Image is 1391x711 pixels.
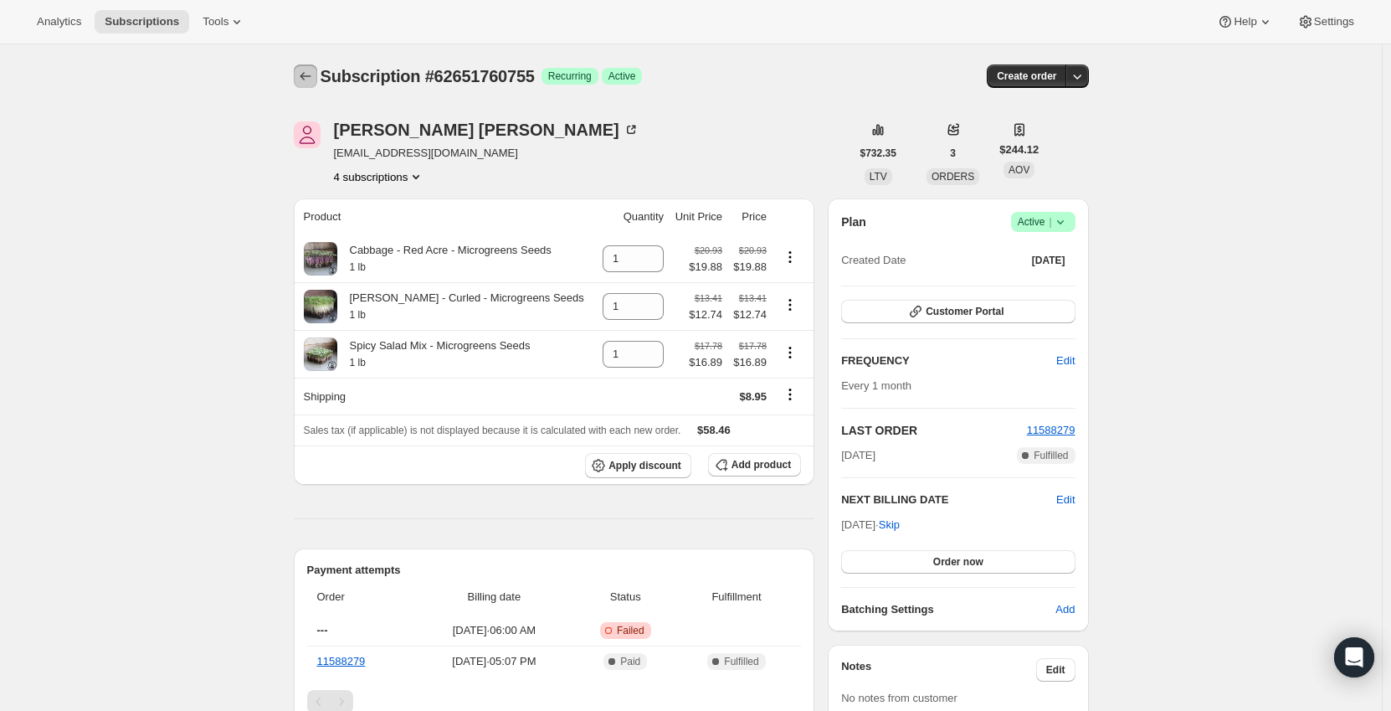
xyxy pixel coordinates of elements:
[739,341,767,351] small: $17.78
[777,343,803,362] button: Product actions
[987,64,1066,88] button: Create order
[841,692,957,704] span: No notes from customer
[933,555,983,569] span: Order now
[105,15,179,28] span: Subscriptions
[1334,637,1374,678] div: Open Intercom Messenger
[1287,10,1364,33] button: Settings
[321,67,535,85] span: Subscription #62651760755
[708,453,801,477] button: Add product
[620,655,640,668] span: Paid
[203,15,228,28] span: Tools
[334,121,639,138] div: [PERSON_NAME] [PERSON_NAME]
[317,655,366,667] a: 11588279
[689,354,722,371] span: $16.89
[1056,353,1075,369] span: Edit
[841,447,875,464] span: [DATE]
[617,624,644,637] span: Failed
[192,10,255,33] button: Tools
[841,214,866,230] h2: Plan
[682,589,791,605] span: Fulfillment
[932,171,974,183] span: ORDERS
[689,259,722,276] span: $19.88
[879,517,900,533] span: Skip
[777,248,803,266] button: Product actions
[596,198,669,235] th: Quantity
[870,171,887,183] span: LTV
[1032,254,1065,267] span: [DATE]
[37,15,81,28] span: Analytics
[999,142,1039,158] span: $244.12
[689,307,722,323] span: $12.74
[1018,214,1069,230] span: Active
[869,512,910,538] button: Skip
[307,579,415,616] th: Order
[841,379,911,392] span: Every 1 month
[950,147,956,160] span: 3
[337,242,552,276] div: Cabbage - Red Acre - Microgreens Seeds
[294,378,597,415] th: Shipping
[1055,601,1075,618] span: Add
[304,290,337,323] img: product img
[841,252,906,269] span: Created Date
[548,70,592,83] span: Recurring
[334,145,639,162] span: [EMAIL_ADDRESS][DOMAIN_NAME]
[1036,658,1075,682] button: Edit
[732,307,767,323] span: $12.74
[608,70,636,83] span: Active
[841,550,1075,574] button: Order now
[841,601,1055,618] h6: Batching Settings
[608,459,681,472] span: Apply discount
[669,198,727,235] th: Unit Price
[1314,15,1354,28] span: Settings
[860,147,896,160] span: $732.35
[337,290,584,323] div: [PERSON_NAME] - Curled - Microgreens Seeds
[1022,249,1075,272] button: [DATE]
[1207,10,1283,33] button: Help
[1027,422,1075,439] button: 11588279
[304,425,681,436] span: Sales tax (if applicable) is not displayed because it is calculated with each new order.
[695,245,722,255] small: $20.93
[1049,215,1051,229] span: |
[304,242,337,276] img: product img
[1046,663,1065,677] span: Edit
[732,259,767,276] span: $19.88
[317,624,328,636] span: ---
[337,337,531,371] div: Spicy Salad Mix - Microgreens Seeds
[1056,492,1075,508] button: Edit
[940,142,966,165] button: 3
[841,658,1036,682] h3: Notes
[294,198,597,235] th: Product
[926,305,1003,318] span: Customer Portal
[850,142,906,165] button: $732.35
[997,70,1056,83] span: Create order
[350,357,366,368] small: 1 lb
[419,589,568,605] span: Billing date
[579,589,672,605] span: Status
[95,10,189,33] button: Subscriptions
[695,341,722,351] small: $17.78
[419,653,568,670] span: [DATE] · 05:07 PM
[777,385,803,404] button: Shipping actions
[419,622,568,639] span: [DATE] · 06:00 AM
[841,492,1056,508] h2: NEXT BILLING DATE
[841,353,1056,369] h2: FREQUENCY
[27,10,91,33] button: Analytics
[1045,596,1085,623] button: Add
[697,424,731,436] span: $58.46
[739,245,767,255] small: $20.93
[695,293,722,303] small: $13.41
[1234,15,1256,28] span: Help
[739,293,767,303] small: $13.41
[724,655,758,668] span: Fulfilled
[1034,449,1068,462] span: Fulfilled
[841,518,900,531] span: [DATE] ·
[777,296,803,314] button: Product actions
[307,562,802,579] h2: Payment attempts
[304,337,337,371] img: product img
[841,300,1075,323] button: Customer Portal
[727,198,772,235] th: Price
[1027,424,1075,436] a: 11588279
[350,309,366,321] small: 1 lb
